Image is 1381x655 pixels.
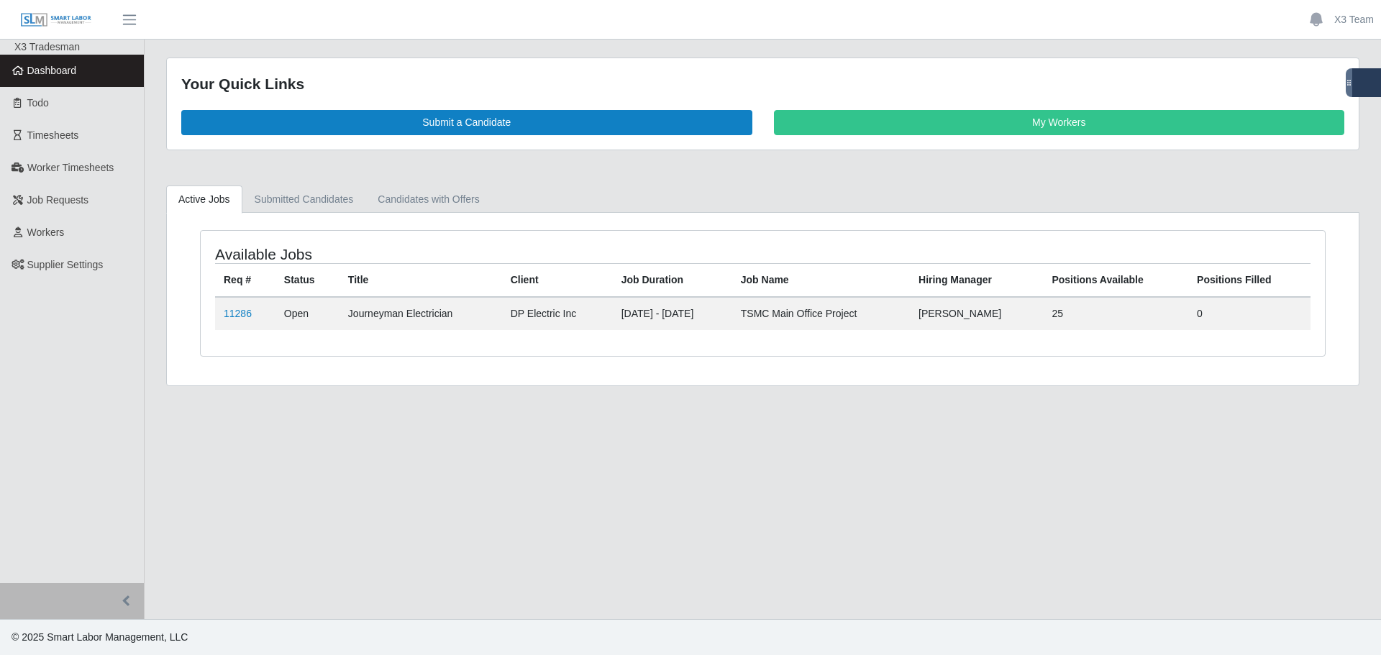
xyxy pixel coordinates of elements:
[215,245,659,263] h4: Available Jobs
[339,263,502,297] th: Title
[275,297,339,330] td: Open
[14,41,80,52] span: X3 Tradesman
[181,110,752,135] a: Submit a Candidate
[732,263,910,297] th: Job Name
[224,308,252,319] a: 11286
[613,297,732,330] td: [DATE] - [DATE]
[27,97,49,109] span: Todo
[365,185,491,214] a: Candidates with Offers
[27,226,65,238] span: Workers
[27,162,114,173] span: Worker Timesheets
[275,263,339,297] th: Status
[27,194,89,206] span: Job Requests
[215,263,275,297] th: Req #
[1043,297,1188,330] td: 25
[502,263,613,297] th: Client
[242,185,366,214] a: Submitted Candidates
[910,263,1043,297] th: Hiring Manager
[166,185,242,214] a: Active Jobs
[27,65,77,76] span: Dashboard
[1188,263,1311,297] th: Positions Filled
[27,129,79,141] span: Timesheets
[12,631,188,643] span: © 2025 Smart Labor Management, LLC
[1334,12,1374,27] a: X3 Team
[27,259,104,270] span: Supplier Settings
[20,12,92,28] img: SLM Logo
[613,263,732,297] th: Job Duration
[502,297,613,330] td: DP Electric Inc
[732,297,910,330] td: TSMC Main Office Project
[339,297,502,330] td: Journeyman Electrician
[181,73,1344,96] div: Your Quick Links
[1043,263,1188,297] th: Positions Available
[774,110,1345,135] a: My Workers
[1188,297,1311,330] td: 0
[910,297,1043,330] td: [PERSON_NAME]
